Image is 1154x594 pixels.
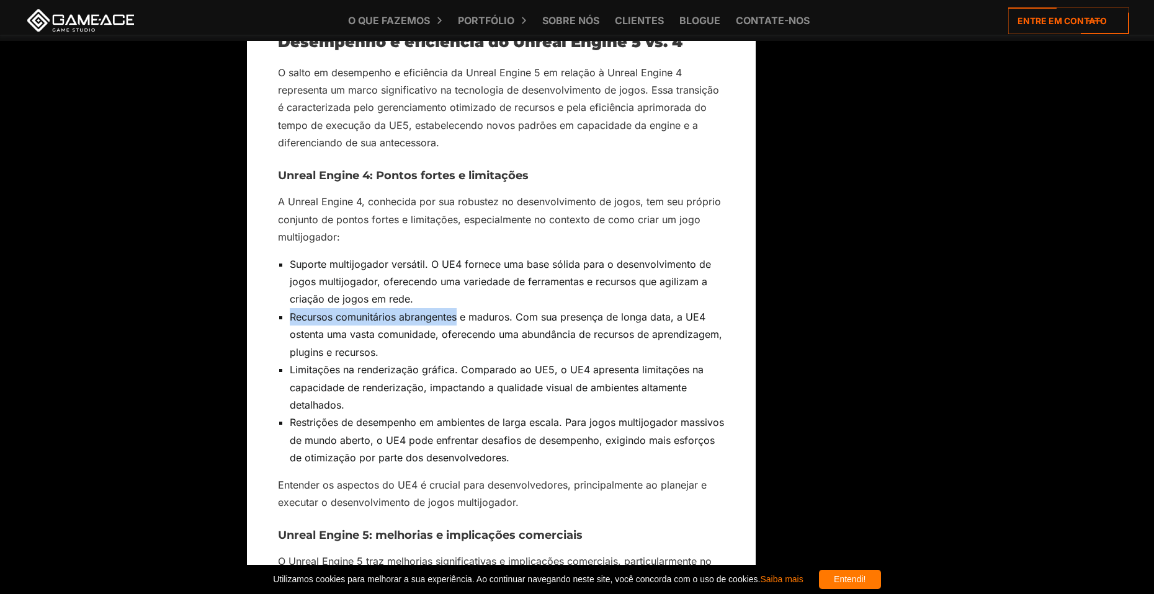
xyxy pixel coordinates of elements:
[290,363,704,411] font: Limitações na renderização gráfica. Comparado ao UE5, o UE4 apresenta limitações na capacidade de...
[290,258,711,306] font: Suporte multijogador versátil. O UE4 fornece uma base sólida para o desenvolvimento de jogos mult...
[290,311,722,358] font: Recursos comunitários abrangentes e maduros. Com sua presença de longa data, a UE4 ostenta uma va...
[278,528,583,542] font: Unreal Engine 5: melhorias e implicações comerciais
[278,479,707,508] font: Entender os aspectos do UE4 é crucial para desenvolvedores, principalmente ao planejar e executar...
[273,574,760,584] font: Utilizamos cookies para melhorar a sua experiência. Ao continuar navegando neste site, você conco...
[290,416,724,464] font: Restrições de desempenho em ambientes de larga escala. Para jogos multijogador massivos de mundo ...
[834,574,866,584] font: Entendi!
[278,555,712,585] font: O Unreal Engine 5 traz melhorias significativas e implicações comerciais, particularmente no que ...
[278,66,719,149] font: O salto em desempenho e eficiência da Unreal Engine 5 em relação à Unreal Engine 4 representa um ...
[278,169,529,182] font: Unreal Engine 4: Pontos fortes e limitações
[278,195,721,243] font: A Unreal Engine 4, conhecida por sua robustez no desenvolvimento de jogos, tem seu próprio conjun...
[760,574,803,584] a: Saiba mais
[278,33,682,51] font: Desempenho e eficiência do Unreal Engine 5 vs. 4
